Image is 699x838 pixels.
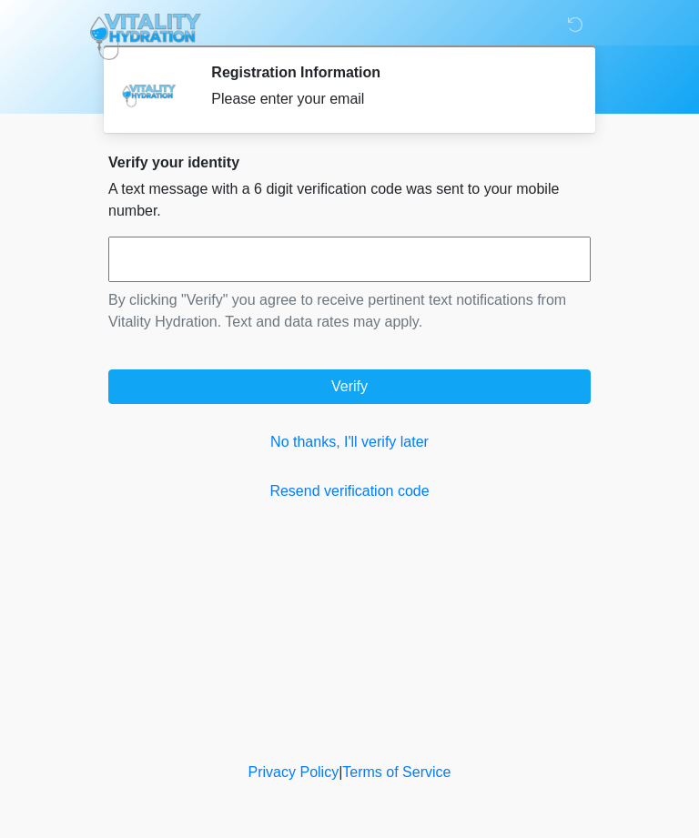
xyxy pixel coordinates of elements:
[108,431,591,453] a: No thanks, I'll verify later
[342,764,451,780] a: Terms of Service
[108,154,591,171] h2: Verify your identity
[211,88,563,110] div: Please enter your email
[339,764,342,780] a: |
[108,178,591,222] p: A text message with a 6 digit verification code was sent to your mobile number.
[108,480,591,502] a: Resend verification code
[108,369,591,404] button: Verify
[90,14,201,60] img: Vitality Hydration Logo
[248,764,339,780] a: Privacy Policy
[108,289,591,333] p: By clicking "Verify" you agree to receive pertinent text notifications from Vitality Hydration. T...
[122,64,177,118] img: Agent Avatar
